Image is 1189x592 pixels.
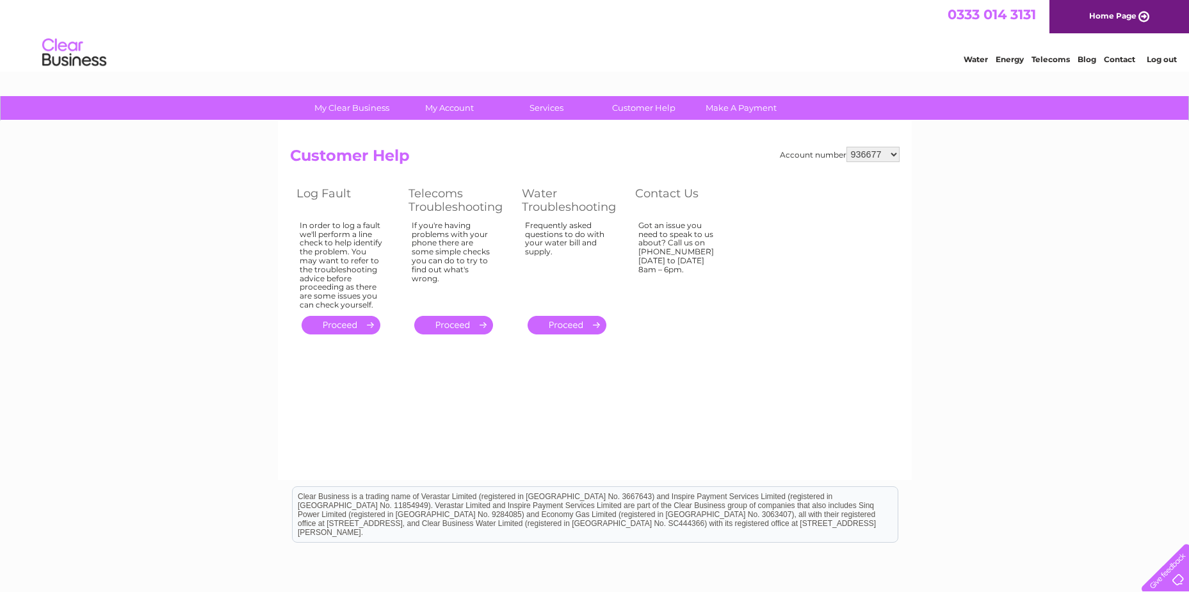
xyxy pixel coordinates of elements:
img: logo.png [42,33,107,72]
th: Water Troubleshooting [515,183,629,217]
a: My Clear Business [299,96,405,120]
a: . [302,316,380,334]
h2: Customer Help [290,147,900,171]
th: Contact Us [629,183,741,217]
div: Frequently asked questions to do with your water bill and supply. [525,221,610,304]
a: Energy [996,54,1024,64]
a: Services [494,96,599,120]
a: Telecoms [1031,54,1070,64]
div: In order to log a fault we'll perform a line check to help identify the problem. You may want to ... [300,221,383,309]
div: Got an issue you need to speak to us about? Call us on [PHONE_NUMBER] [DATE] to [DATE] 8am – 6pm. [638,221,722,304]
div: Clear Business is a trading name of Verastar Limited (registered in [GEOGRAPHIC_DATA] No. 3667643... [293,7,898,62]
a: Blog [1078,54,1096,64]
th: Telecoms Troubleshooting [402,183,515,217]
a: Contact [1104,54,1135,64]
div: If you're having problems with your phone there are some simple checks you can do to try to find ... [412,221,496,304]
a: . [528,316,606,334]
th: Log Fault [290,183,402,217]
a: . [414,316,493,334]
a: Water [964,54,988,64]
a: Make A Payment [688,96,794,120]
a: My Account [396,96,502,120]
div: Account number [780,147,900,162]
a: Customer Help [591,96,697,120]
a: Log out [1147,54,1177,64]
a: 0333 014 3131 [948,6,1036,22]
